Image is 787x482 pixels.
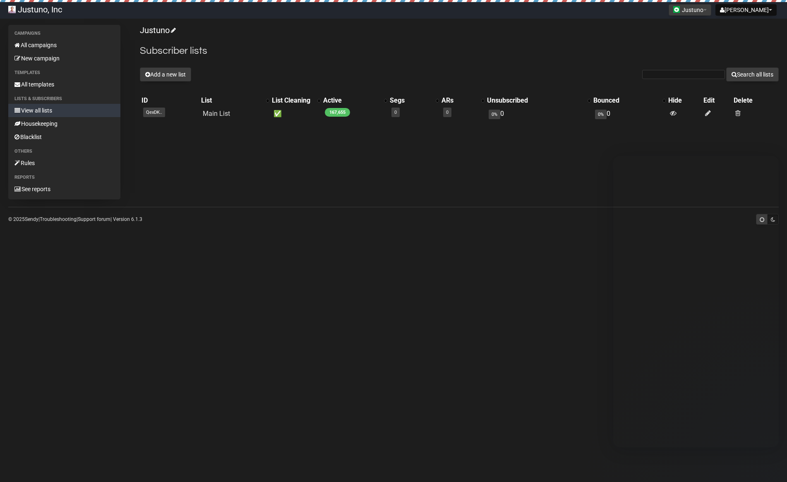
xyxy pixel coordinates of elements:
span: 0% [489,110,500,119]
div: Edit [703,96,730,105]
li: Campaigns [8,29,120,38]
td: ✅ [270,106,322,121]
a: See reports [8,182,120,196]
th: List Cleaning: No sort applied, activate to apply an ascending sort [270,95,322,106]
button: [PERSON_NAME] [715,4,777,16]
li: Reports [8,173,120,182]
button: Justuno [669,4,711,16]
a: View all lists [8,104,120,117]
img: 06e4388ad7d65993ba05f7b3b7022f31 [8,6,16,13]
th: Segs: No sort applied, activate to apply an ascending sort [388,95,440,106]
a: All campaigns [8,38,120,52]
iframe: Intercom live chat [613,156,779,447]
div: Hide [668,96,700,105]
a: Sendy [25,216,38,222]
li: Lists & subscribers [8,94,120,104]
a: Housekeeping [8,117,120,130]
a: Justuno [140,25,175,35]
th: List: No sort applied, activate to apply an ascending sort [199,95,270,106]
li: Templates [8,68,120,78]
th: Bounced: No sort applied, activate to apply an ascending sort [592,95,667,106]
a: New campaign [8,52,120,65]
button: Search all lists [726,67,779,82]
a: Support forum [78,216,110,222]
a: Main List [203,110,230,118]
a: 0 [394,110,397,115]
a: Blacklist [8,130,120,144]
div: Segs [390,96,432,105]
h2: Subscriber lists [140,43,779,58]
span: QexDK.. [143,108,165,117]
a: Rules [8,156,120,170]
th: Delete: No sort applied, sorting is disabled [732,95,779,106]
a: 0 [446,110,449,115]
img: 1.png [673,6,680,13]
div: Delete [734,96,777,105]
th: Edit: No sort applied, sorting is disabled [702,95,732,106]
td: 0 [485,106,591,121]
a: Troubleshooting [40,216,77,222]
button: Add a new list [140,67,191,82]
p: © 2025 | | | Version 6.1.3 [8,215,142,224]
th: Unsubscribed: No sort applied, activate to apply an ascending sort [485,95,591,106]
th: ID: No sort applied, sorting is disabled [140,95,199,106]
a: All templates [8,78,120,91]
th: ARs: No sort applied, activate to apply an ascending sort [440,95,485,106]
span: 0% [595,110,607,119]
th: Hide: No sort applied, sorting is disabled [667,95,702,106]
iframe: Intercom live chat [759,454,779,474]
div: List [201,96,262,105]
span: 167,655 [325,108,350,117]
li: Others [8,146,120,156]
div: Active [323,96,380,105]
div: ID [142,96,198,105]
td: 0 [592,106,667,121]
th: Active: No sort applied, activate to apply an ascending sort [322,95,388,106]
div: Bounced [593,96,658,105]
div: Unsubscribed [487,96,583,105]
div: List Cleaning [272,96,313,105]
div: ARs [441,96,477,105]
